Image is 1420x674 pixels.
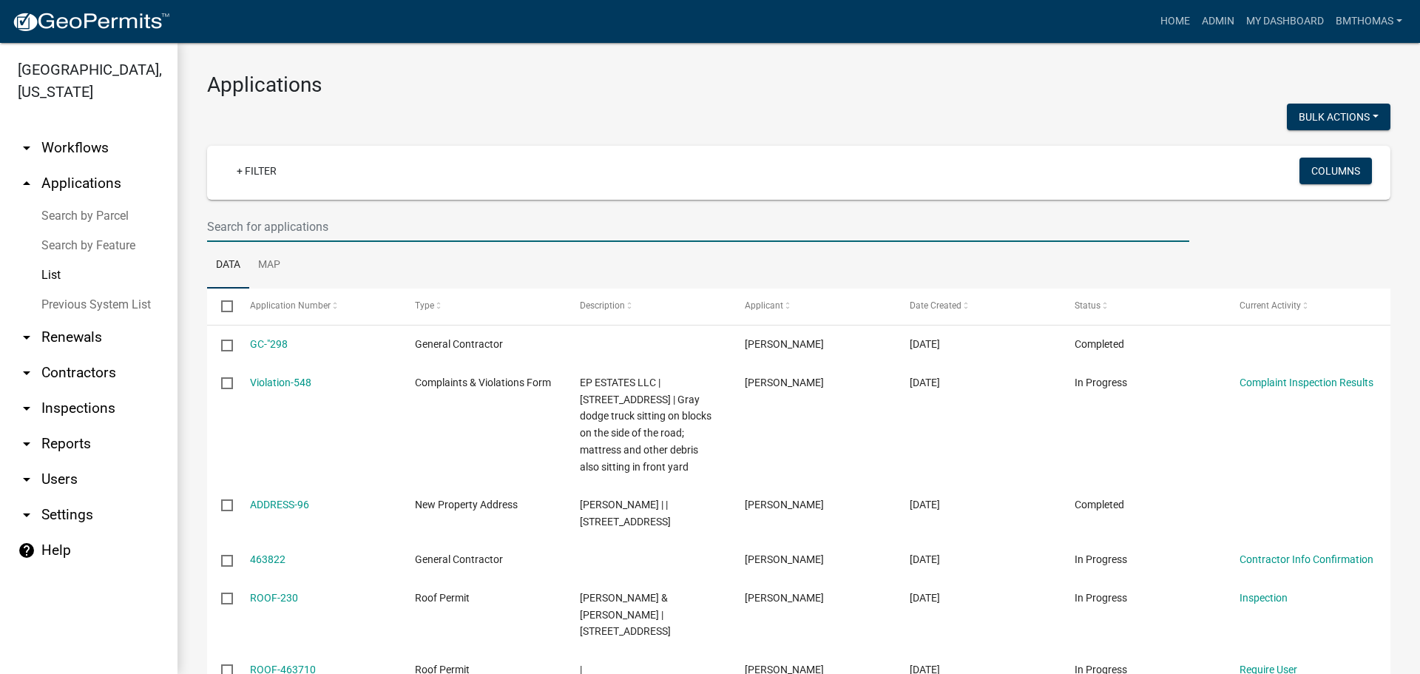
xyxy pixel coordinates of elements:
[1075,377,1127,388] span: In Progress
[896,289,1061,324] datatable-header-cell: Date Created
[1225,289,1390,324] datatable-header-cell: Current Activity
[250,553,285,565] a: 463822
[415,592,470,604] span: Roof Permit
[207,73,1390,98] h3: Applications
[415,499,518,510] span: New Property Address
[910,300,961,311] span: Date Created
[745,553,824,565] span: Chad Merritt
[225,158,288,184] a: + Filter
[745,592,824,604] span: Herbert Parsons
[1075,338,1124,350] span: Completed
[1075,499,1124,510] span: Completed
[207,242,249,289] a: Data
[910,338,940,350] span: 08/15/2025
[250,338,288,350] a: GC-"298
[910,499,940,510] span: 08/14/2025
[580,300,625,311] span: Description
[1075,592,1127,604] span: In Progress
[745,300,783,311] span: Applicant
[1240,300,1301,311] span: Current Activity
[18,400,35,417] i: arrow_drop_down
[580,377,711,473] span: EP ESTATES LLC | 1869 WARHAWK RD. | Gray dodge truck sitting on blocks on the side of the road; m...
[415,300,434,311] span: Type
[18,328,35,346] i: arrow_drop_down
[18,139,35,157] i: arrow_drop_down
[1196,7,1240,36] a: Admin
[18,471,35,488] i: arrow_drop_down
[18,435,35,453] i: arrow_drop_down
[1240,592,1288,604] a: Inspection
[910,377,940,388] span: 08/15/2025
[250,499,309,510] a: ADDRESS-96
[1240,7,1330,36] a: My Dashboard
[731,289,896,324] datatable-header-cell: Applicant
[249,242,289,289] a: Map
[18,364,35,382] i: arrow_drop_down
[415,338,503,350] span: General Contractor
[250,592,298,604] a: ROOF-230
[250,300,331,311] span: Application Number
[18,506,35,524] i: arrow_drop_down
[1154,7,1196,36] a: Home
[745,499,824,510] span: Wade Adkins
[207,212,1189,242] input: Search for applications
[1061,289,1225,324] datatable-header-cell: Status
[1240,553,1373,565] a: Contractor Info Confirmation
[745,338,824,350] span: Jessie Tackett
[400,289,565,324] datatable-header-cell: Type
[415,553,503,565] span: General Contractor
[1075,553,1127,565] span: In Progress
[207,289,235,324] datatable-header-cell: Select
[745,377,824,388] span: Megan Gipson
[250,377,311,388] a: Violation-548
[1299,158,1372,184] button: Columns
[1330,7,1408,36] a: bmthomas
[18,175,35,192] i: arrow_drop_up
[415,377,551,388] span: Complaints & Violations Form
[18,542,35,559] i: help
[910,553,940,565] span: 08/14/2025
[1075,300,1100,311] span: Status
[1287,104,1390,130] button: Bulk Actions
[235,289,400,324] datatable-header-cell: Application Number
[580,592,671,638] span: Jeffery & Angela Moon | 4136 W BARBERRY LN
[580,499,671,528] span: Wade Adkins | | 1070 W 6th Street, Peru, IN 46970
[1240,377,1373,388] a: Complaint Inspection Results
[910,592,940,604] span: 08/14/2025
[566,289,731,324] datatable-header-cell: Description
